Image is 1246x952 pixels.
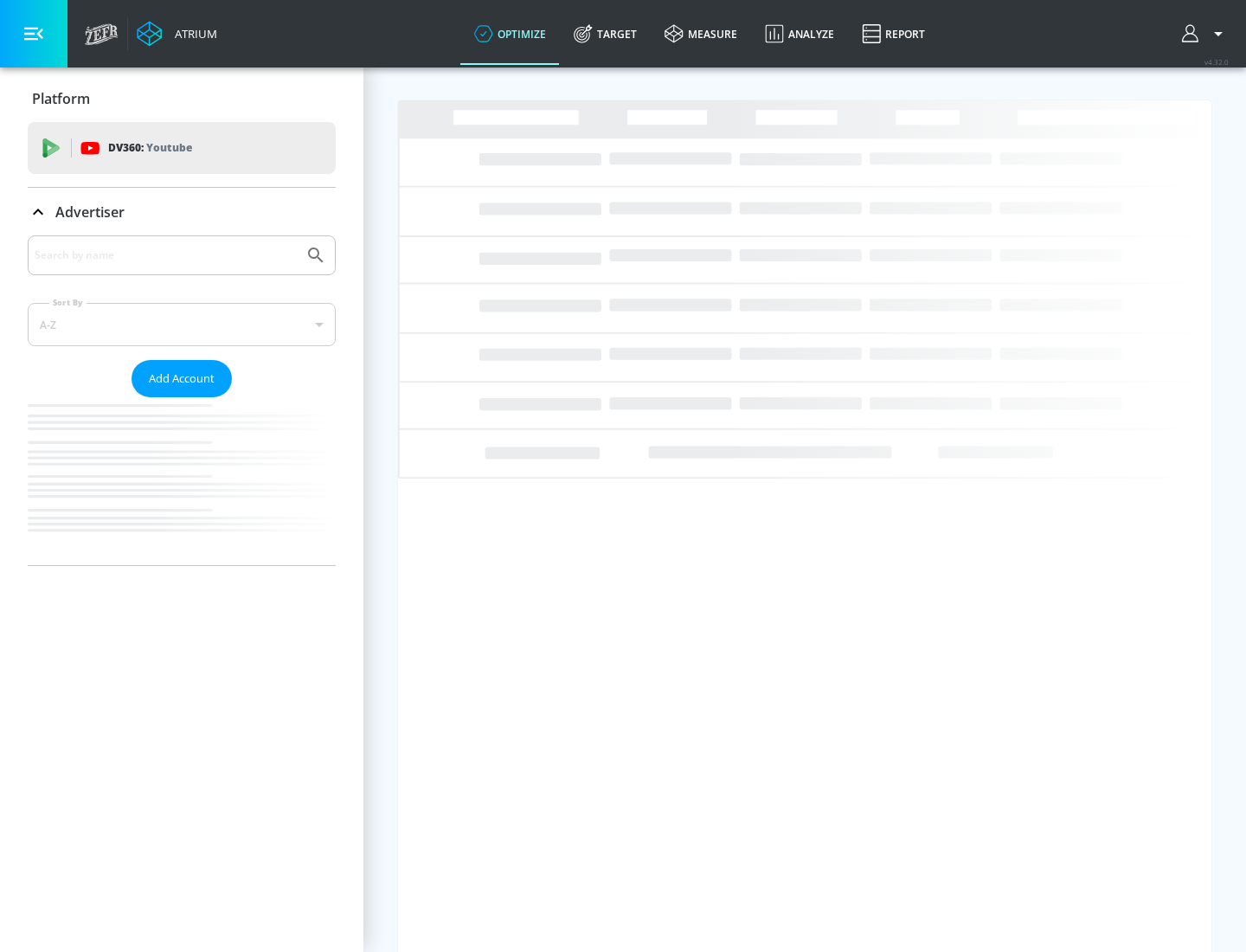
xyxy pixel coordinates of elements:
[168,26,217,42] div: Atrium
[49,297,87,308] label: Sort By
[651,3,751,65] a: measure
[28,188,336,236] div: Advertiser
[108,138,192,158] p: DV360:
[28,235,336,565] div: Advertiser
[560,3,651,65] a: Target
[751,3,848,65] a: Analyze
[28,303,336,346] div: A-Z
[132,360,232,397] button: Add Account
[149,369,215,389] span: Add Account
[55,203,125,222] p: Advertiser
[28,122,336,174] div: DV360: Youtube
[35,244,297,267] input: Search by name
[32,89,90,108] p: Platform
[1204,57,1229,67] span: v 4.32.0
[146,138,192,157] p: Youtube
[848,3,939,65] a: Report
[28,397,336,565] nav: list of Advertiser
[28,74,336,123] div: Platform
[460,3,560,65] a: optimize
[137,21,217,47] a: Atrium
